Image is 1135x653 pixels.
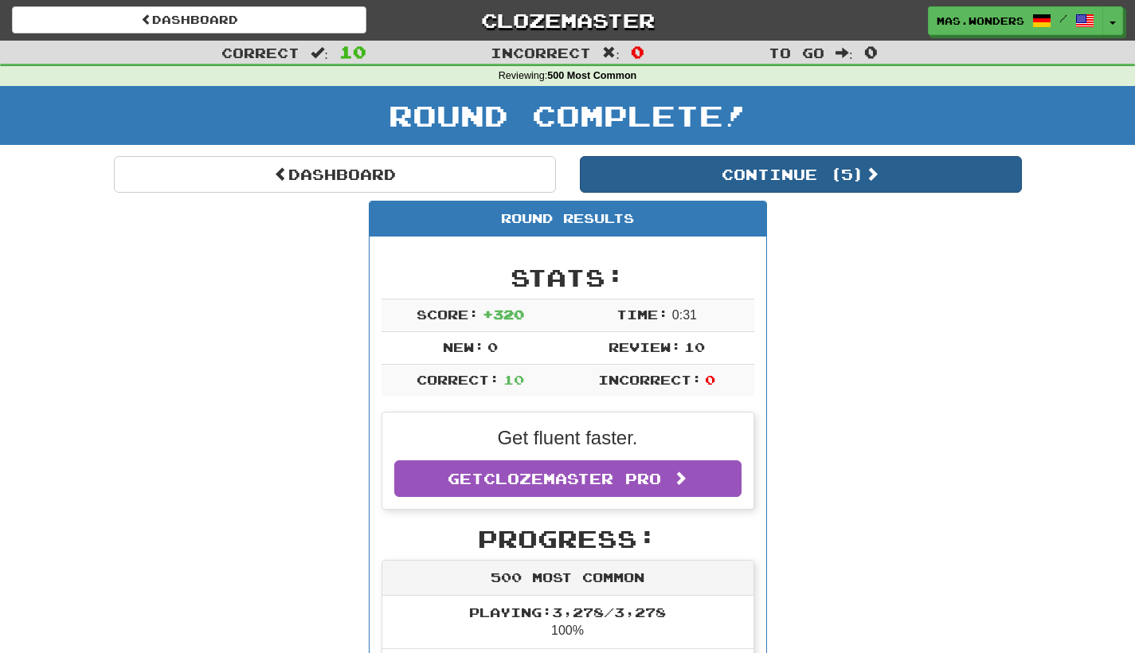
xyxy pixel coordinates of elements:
[864,42,878,61] span: 0
[836,46,853,60] span: :
[6,100,1129,131] h1: Round Complete!
[114,156,556,193] a: Dashboard
[1059,13,1067,24] span: /
[382,264,754,291] h2: Stats:
[382,561,753,596] div: 500 Most Common
[382,526,754,552] h2: Progress:
[12,6,366,33] a: Dashboard
[580,156,1022,193] button: Continue (5)
[339,42,366,61] span: 10
[491,45,591,61] span: Incorrect
[937,14,1024,28] span: mas.wonders
[684,339,705,354] span: 10
[311,46,328,60] span: :
[370,201,766,237] div: Round Results
[616,307,668,322] span: Time:
[769,45,824,61] span: To go
[417,372,499,387] span: Correct:
[705,372,715,387] span: 0
[928,6,1103,35] a: mas.wonders /
[503,372,524,387] span: 10
[602,46,620,60] span: :
[483,470,661,487] span: Clozemaster Pro
[221,45,299,61] span: Correct
[394,424,742,452] p: Get fluent faster.
[487,339,498,354] span: 0
[672,308,697,322] span: 0 : 31
[394,460,742,497] a: GetClozemaster Pro
[443,339,484,354] span: New:
[547,70,636,81] strong: 500 Most Common
[469,604,666,620] span: Playing: 3,278 / 3,278
[483,307,524,322] span: + 320
[382,596,753,650] li: 100%
[631,42,644,61] span: 0
[417,307,479,322] span: Score:
[598,372,702,387] span: Incorrect:
[609,339,681,354] span: Review:
[390,6,745,34] a: Clozemaster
